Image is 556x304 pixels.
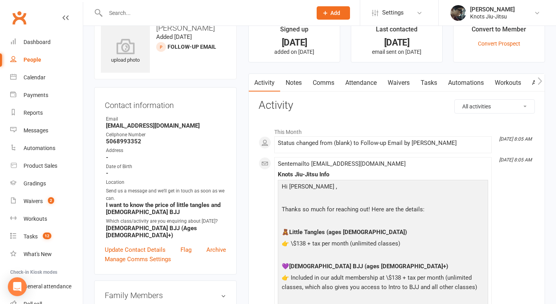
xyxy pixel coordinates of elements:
a: Activity [249,74,280,92]
span: Follow-up Email [168,44,216,50]
div: People [24,57,41,63]
strong: 5068993352 [106,138,226,145]
p: 🧸 [280,227,486,239]
div: Date of Birth [106,163,226,170]
a: Waivers 2 [10,192,83,210]
a: General attendance kiosk mode [10,278,83,295]
p: email sent on [DATE] [358,49,435,55]
div: Signed up [280,24,308,38]
div: Payments [24,92,48,98]
i: [DATE] 8:05 AM [499,157,532,163]
a: Attendance [340,74,382,92]
span: 2 [48,197,54,204]
a: Clubworx [9,8,29,27]
strong: [DEMOGRAPHIC_DATA] BJJ (Ages [DEMOGRAPHIC_DATA]+) [106,225,226,239]
a: Payments [10,86,83,104]
div: Send us a message and we'll get in touch as soon as we can. [106,187,226,202]
a: Manage Comms Settings [105,255,171,264]
img: thumb_image1614103803.png [450,5,466,21]
div: Product Sales [24,163,57,169]
p: 👉 \$138 + tax per month (unlimited classes) [280,239,486,250]
a: Messages [10,122,83,139]
a: Calendar [10,69,83,86]
div: Messages [24,127,48,134]
div: Waivers [24,198,43,204]
div: Address [106,147,226,154]
h3: Contact information [105,98,226,110]
a: Archive [206,245,226,255]
div: Status changed from (blank) to Follow-up Email by [PERSON_NAME] [278,140,488,147]
strong: I want to know the price of little tangles and [DEMOGRAPHIC_DATA] BJJ [106,201,226,216]
a: Convert Prospect [478,40,520,47]
h3: Family Members [105,291,226,300]
time: Added [DATE] [156,33,192,40]
i: [DATE] 8:05 AM [499,136,532,142]
h3: Activity [259,99,535,112]
div: [PERSON_NAME] [470,6,515,13]
div: Automations [24,145,55,151]
div: Workouts [24,216,47,222]
a: Automations [443,74,489,92]
span: Add [330,10,340,16]
div: Tasks [24,233,38,240]
span: [DEMOGRAPHIC_DATA] BJJ (ages [DEMOGRAPHIC_DATA]+) [289,263,448,270]
div: Knots Jiu-Jitsu [470,13,515,20]
div: Dashboard [24,39,51,45]
p: 👉 Included in our adult membership at \$138 + tax per month (unlimited classes, which also gives ... [280,273,486,294]
strong: - [106,154,226,161]
strong: - [106,170,226,177]
h3: [PERSON_NAME] [101,24,230,32]
div: upload photo [101,38,150,64]
p: Hi [PERSON_NAME] , [280,182,486,193]
li: This Month [259,124,535,136]
div: Cellphone Number [106,131,226,139]
span: Settings [382,4,404,22]
a: Reports [10,104,83,122]
a: Tasks 12 [10,228,83,245]
a: Product Sales [10,157,83,175]
div: Reports [24,110,43,116]
span: 12 [43,233,51,239]
div: [DATE] [358,38,435,47]
div: Convert to Member [472,24,526,38]
a: Workouts [489,74,527,92]
div: Knots Jiu-Jitsu Info [278,171,488,178]
input: Search... [103,7,306,18]
a: Workouts [10,210,83,228]
a: People [10,51,83,69]
div: General attendance [24,283,71,289]
a: Comms [307,74,340,92]
div: Location [106,179,226,186]
a: Gradings [10,175,83,192]
div: Which class/activity are you enquiring about [DATE]? [106,218,226,225]
p: added on [DATE] [256,49,333,55]
div: Gradings [24,180,46,187]
a: Tasks [415,74,443,92]
a: Notes [280,74,307,92]
button: Add [317,6,350,20]
a: Update Contact Details [105,245,166,255]
a: Flag [180,245,191,255]
span: Little Tangles (ages [DEMOGRAPHIC_DATA]) [289,229,407,236]
p: Thanks so much for reaching out! Here are the details: [280,205,486,216]
div: Email [106,115,226,123]
a: Dashboard [10,33,83,51]
a: What's New [10,245,83,263]
span: Sent email to [EMAIL_ADDRESS][DOMAIN_NAME] [278,160,406,167]
a: Waivers [382,74,415,92]
div: Open Intercom Messenger [8,277,27,296]
a: Automations [10,139,83,157]
div: Calendar [24,74,46,81]
div: What's New [24,251,52,257]
div: Last contacted [376,24,417,38]
p: 💜 [280,262,486,273]
strong: [EMAIL_ADDRESS][DOMAIN_NAME] [106,122,226,129]
div: [DATE] [256,38,333,47]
